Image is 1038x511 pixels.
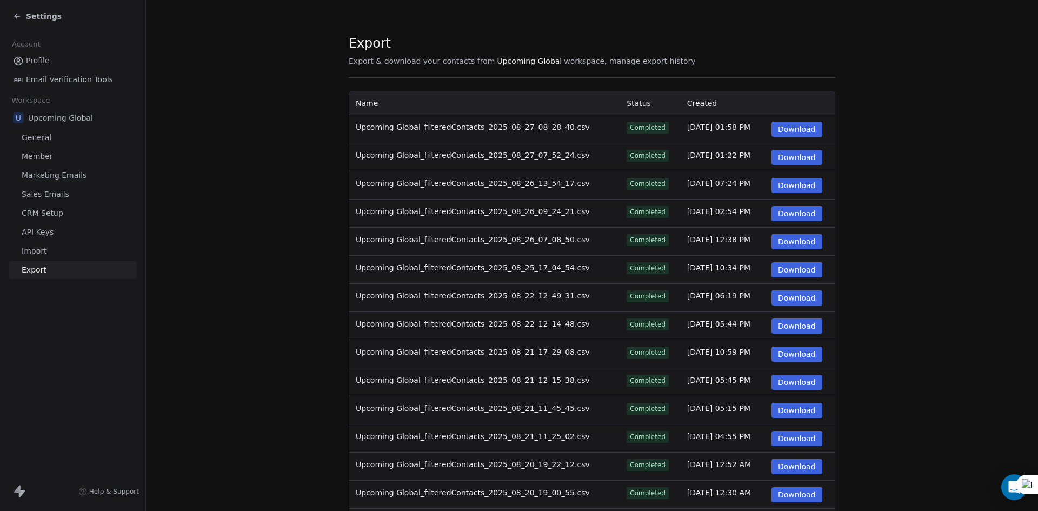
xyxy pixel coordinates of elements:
button: Download [771,403,822,418]
span: Upcoming Global_filteredContacts_2025_08_20_19_00_55.csv [356,488,590,497]
div: Completed [630,404,666,414]
span: Marketing Emails [22,170,86,181]
a: Help & Support [78,487,139,496]
span: Upcoming Global_filteredContacts_2025_08_21_12_15_38.csv [356,376,590,384]
a: Profile [9,52,137,70]
div: Completed [630,263,666,273]
button: Download [771,262,822,277]
button: Download [771,459,822,474]
div: Completed [630,235,666,245]
a: Settings [13,11,62,22]
span: Upcoming Global_filteredContacts_2025_08_26_07_08_50.csv [356,235,590,244]
button: Download [771,318,822,334]
td: [DATE] 04:55 PM [681,424,765,453]
div: Completed [630,291,666,301]
div: Open Intercom Messenger [1001,474,1027,500]
span: Status [627,99,651,108]
td: [DATE] 12:30 AM [681,481,765,509]
a: Import [9,242,137,260]
button: Download [771,206,822,221]
div: Completed [630,179,666,189]
span: Import [22,245,46,257]
span: API Keys [22,227,54,238]
td: [DATE] 01:58 PM [681,115,765,143]
span: Profile [26,55,50,67]
span: CRM Setup [22,208,63,219]
span: Sales Emails [22,189,69,200]
td: [DATE] 10:34 PM [681,256,765,284]
span: Upcoming Global [497,56,562,67]
a: API Keys [9,223,137,241]
span: Name [356,99,378,108]
td: [DATE] 01:22 PM [681,143,765,171]
span: Upcoming Global_filteredContacts_2025_08_26_09_24_21.csv [356,207,590,216]
div: Completed [630,376,666,386]
span: Upcoming Global [28,112,93,123]
span: Upcoming Global_filteredContacts_2025_08_26_13_54_17.csv [356,179,590,188]
a: CRM Setup [9,204,137,222]
span: Upcoming Global_filteredContacts_2025_08_21_11_25_02.csv [356,432,590,441]
span: Created [687,99,717,108]
span: Upcoming Global_filteredContacts_2025_08_22_12_14_48.csv [356,320,590,328]
span: Settings [26,11,62,22]
span: Email Verification Tools [26,74,113,85]
div: Completed [630,348,666,357]
span: Workspace [7,92,55,109]
div: Completed [630,320,666,329]
td: [DATE] 10:59 PM [681,340,765,368]
div: Completed [630,460,666,470]
div: Completed [630,123,666,132]
span: Upcoming Global_filteredContacts_2025_08_27_08_28_40.csv [356,123,590,131]
span: Member [22,151,53,162]
span: Upcoming Global_filteredContacts_2025_08_27_07_52_24.csv [356,151,590,160]
a: Marketing Emails [9,167,137,184]
span: Upcoming Global_filteredContacts_2025_08_22_12_49_31.csv [356,291,590,300]
td: [DATE] 07:24 PM [681,171,765,200]
td: [DATE] 06:19 PM [681,284,765,312]
td: [DATE] 05:44 PM [681,312,765,340]
a: Member [9,148,137,165]
button: Download [771,122,822,137]
button: Download [771,234,822,249]
button: Download [771,347,822,362]
button: Download [771,290,822,306]
td: [DATE] 02:54 PM [681,200,765,228]
span: Upcoming Global_filteredContacts_2025_08_21_17_29_08.csv [356,348,590,356]
span: Help & Support [89,487,139,496]
div: Completed [630,432,666,442]
button: Download [771,375,822,390]
span: General [22,132,51,143]
span: workspace, manage export history [564,56,695,67]
td: [DATE] 05:45 PM [681,368,765,396]
span: Upcoming Global_filteredContacts_2025_08_25_17_04_54.csv [356,263,590,272]
button: Download [771,487,822,502]
a: Email Verification Tools [9,71,137,89]
td: [DATE] 12:38 PM [681,228,765,256]
td: [DATE] 05:15 PM [681,396,765,424]
span: U [13,112,24,123]
a: Export [9,261,137,279]
button: Download [771,431,822,446]
div: Completed [630,488,666,498]
span: Export [22,264,46,276]
span: Export & download your contacts from [349,56,495,67]
div: Completed [630,151,666,161]
button: Download [771,178,822,193]
a: Sales Emails [9,185,137,203]
td: [DATE] 12:52 AM [681,453,765,481]
span: Upcoming Global_filteredContacts_2025_08_21_11_45_45.csv [356,404,590,413]
span: Account [7,36,45,52]
div: Completed [630,207,666,217]
span: Export [349,35,696,51]
a: General [9,129,137,147]
button: Download [771,150,822,165]
span: Upcoming Global_filteredContacts_2025_08_20_19_22_12.csv [356,460,590,469]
